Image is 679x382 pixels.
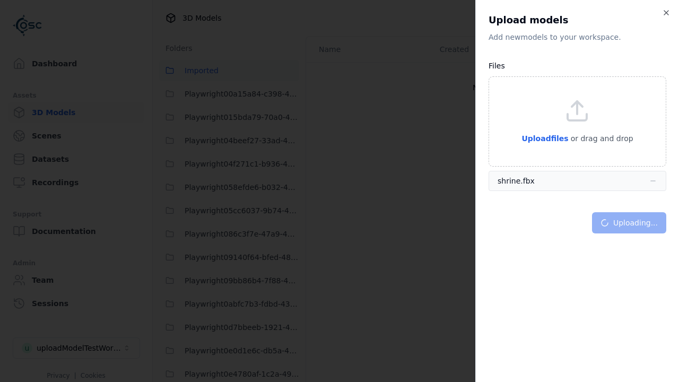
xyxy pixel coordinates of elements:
div: shrine.fbx [498,176,535,186]
p: or drag and drop [569,132,633,145]
span: Upload files [521,134,568,143]
h2: Upload models [489,13,666,28]
label: Files [489,62,505,70]
p: Add new model s to your workspace. [489,32,666,42]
